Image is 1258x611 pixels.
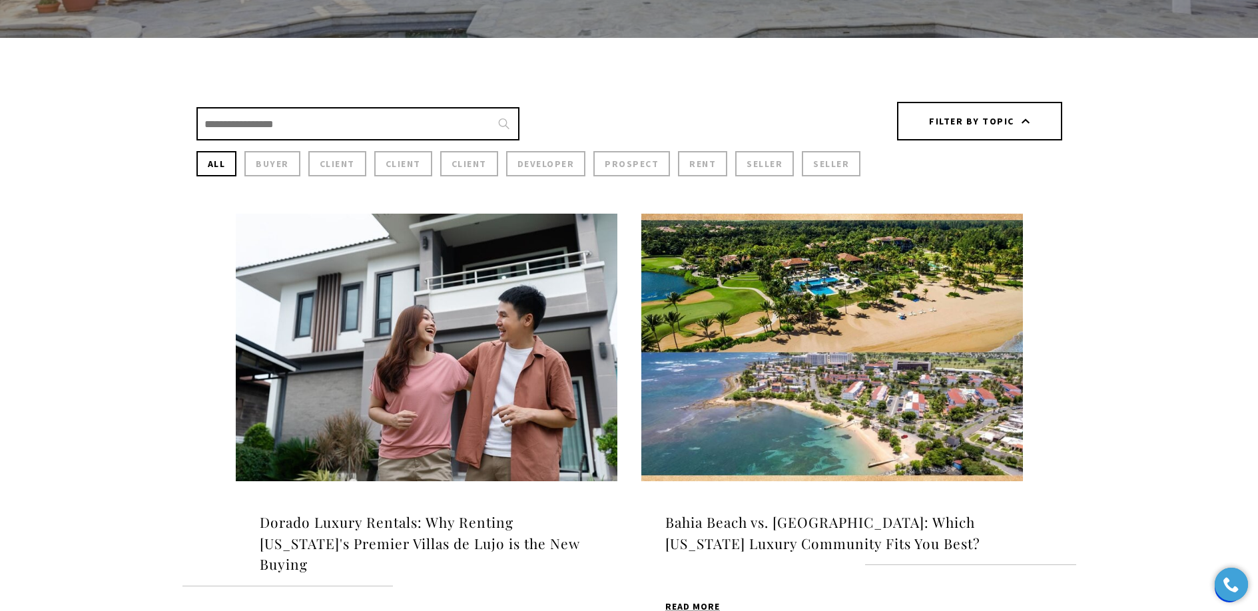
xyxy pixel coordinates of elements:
button: All [196,151,237,176]
button: Seller [735,151,794,176]
button: Seller [802,151,860,176]
button: Client [374,151,432,176]
span: Read MORE [665,602,720,611]
img: Dorado Luxury Rentals: Why Renting Puerto Rico's Premier Villas de Lujo is the New Buying [236,214,617,481]
img: Bahia Beach vs. Dorado Beach: Which Puerto Rico Luxury Community Fits You Best? [641,214,1023,481]
button: Client [308,151,366,176]
button: Buyer [244,151,300,176]
button: Rent [678,151,727,176]
button: Prospect [593,151,670,176]
button: Developer [506,151,586,176]
h4: Dorado Luxury Rentals: Why Renting [US_STATE]'s Premier Villas de Lujo is the New Buying [260,512,593,575]
button: Filter by topic [897,102,1062,140]
h4: Bahia Beach vs. [GEOGRAPHIC_DATA]: Which [US_STATE] Luxury Community Fits You Best? [665,512,999,554]
button: Client [440,151,498,176]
